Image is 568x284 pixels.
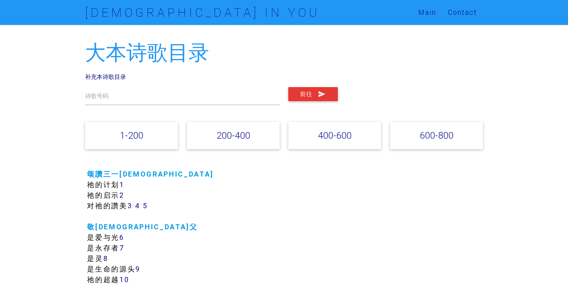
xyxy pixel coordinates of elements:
[128,201,133,210] a: 3
[85,73,126,80] a: 补充本诗歌目录
[87,170,214,179] a: 颂讚三一[DEMOGRAPHIC_DATA]
[119,191,124,200] a: 2
[420,130,453,141] a: 600-800
[119,275,129,284] a: 10
[119,233,124,242] a: 6
[119,180,124,189] a: 1
[120,130,143,141] a: 1-200
[119,243,125,252] a: 7
[135,264,140,273] a: 9
[87,222,197,231] a: 敬[DEMOGRAPHIC_DATA]父
[217,130,250,141] a: 200-400
[318,130,351,141] a: 400-600
[85,41,483,64] h2: 大本诗歌目录
[288,87,338,101] button: 前往
[143,201,148,210] a: 5
[135,201,140,210] a: 4
[85,92,108,101] label: 诗歌号码
[103,254,108,263] a: 8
